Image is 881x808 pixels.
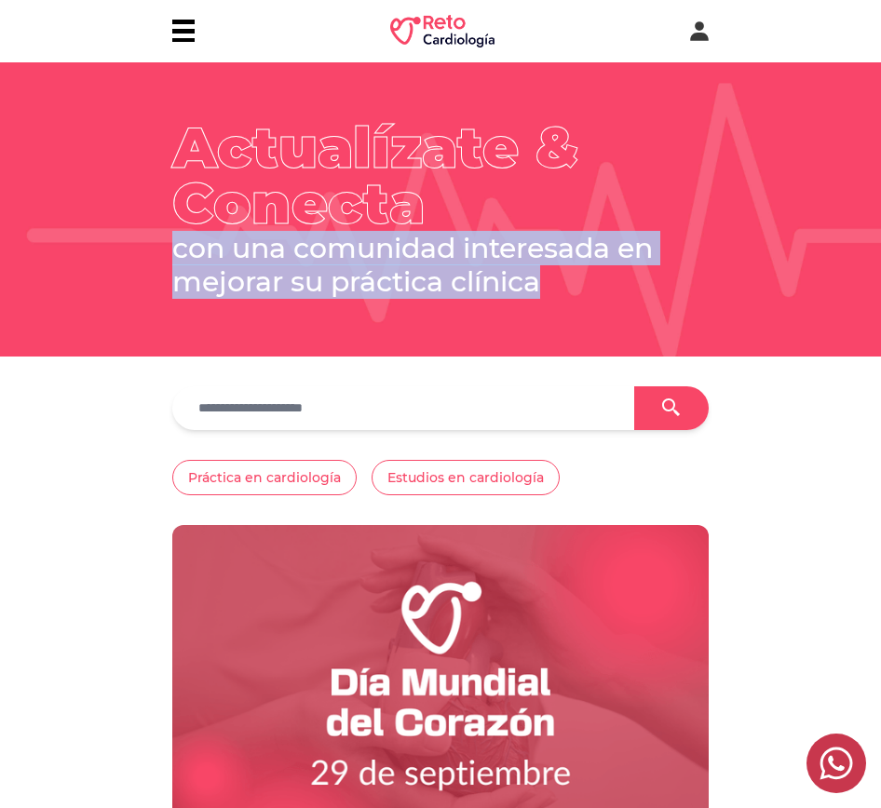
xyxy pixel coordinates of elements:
[172,460,357,495] button: Práctica en cardiología
[372,460,560,495] button: Estudios en cardiología
[172,120,709,232] h1: Actualízate & Conecta
[172,232,709,299] p: con una comunidad interesada en mejorar su práctica clínica
[390,15,495,47] img: RETO Cardio Logo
